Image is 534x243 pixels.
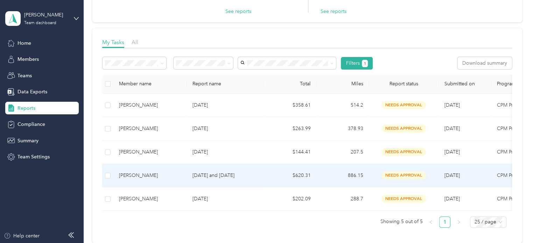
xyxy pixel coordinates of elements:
td: $358.61 [264,94,316,117]
span: [DATE] [444,172,460,178]
li: Previous Page [425,216,436,228]
p: [DATE] and [DATE] [192,172,258,179]
span: [DATE] [444,149,460,155]
th: Member name [113,74,187,94]
th: Report name [187,74,264,94]
span: My Tasks [102,39,124,45]
div: Member name [119,81,181,87]
span: [DATE] [444,126,460,131]
td: 886.15 [316,164,369,187]
button: Filters1 [341,57,373,70]
td: 207.5 [316,141,369,164]
span: Report status [374,81,433,87]
span: needs approval [382,171,426,179]
a: 1 [440,217,450,227]
td: $263.99 [264,117,316,141]
div: Miles [322,81,363,87]
button: Download summary [457,57,512,69]
span: Compliance [17,121,45,128]
div: Team dashboard [24,21,56,25]
div: [PERSON_NAME] [119,195,181,203]
span: Members [17,56,39,63]
span: needs approval [382,195,426,203]
iframe: Everlance-gr Chat Button Frame [495,204,534,243]
span: right [457,220,461,224]
li: Next Page [453,216,464,228]
span: Home [17,40,31,47]
td: $620.31 [264,164,316,187]
div: [PERSON_NAME] [119,101,181,109]
td: $144.41 [264,141,316,164]
div: [PERSON_NAME] [119,148,181,156]
span: All [132,39,138,45]
span: needs approval [382,124,426,133]
p: [DATE] [192,148,258,156]
span: [DATE] [444,196,460,202]
span: Team Settings [17,153,50,160]
th: Submitted on [439,74,491,94]
span: Teams [17,72,32,79]
div: Page Size [470,216,506,228]
div: [PERSON_NAME] [119,125,181,133]
p: [DATE] [192,195,258,203]
div: [PERSON_NAME] [119,172,181,179]
button: right [453,216,464,228]
span: Reports [17,105,35,112]
p: [DATE] [192,101,258,109]
span: Data Exports [17,88,47,95]
div: Total [269,81,311,87]
span: needs approval [382,148,426,156]
span: [DATE] [444,102,460,108]
td: 378.93 [316,117,369,141]
p: [DATE] [192,125,258,133]
button: 1 [362,60,368,67]
button: See reports [225,8,251,15]
span: 1 [364,60,366,67]
span: Summary [17,137,38,144]
span: Showing 5 out of 5 [380,216,422,227]
td: $202.09 [264,187,316,211]
span: 25 / page [474,217,502,227]
span: needs approval [382,101,426,109]
div: [PERSON_NAME] [24,11,68,19]
button: See reports [321,8,346,15]
li: 1 [439,216,450,228]
td: 514.2 [316,94,369,117]
button: left [425,216,436,228]
button: Help center [4,232,40,240]
span: left [429,220,433,224]
td: 288.7 [316,187,369,211]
